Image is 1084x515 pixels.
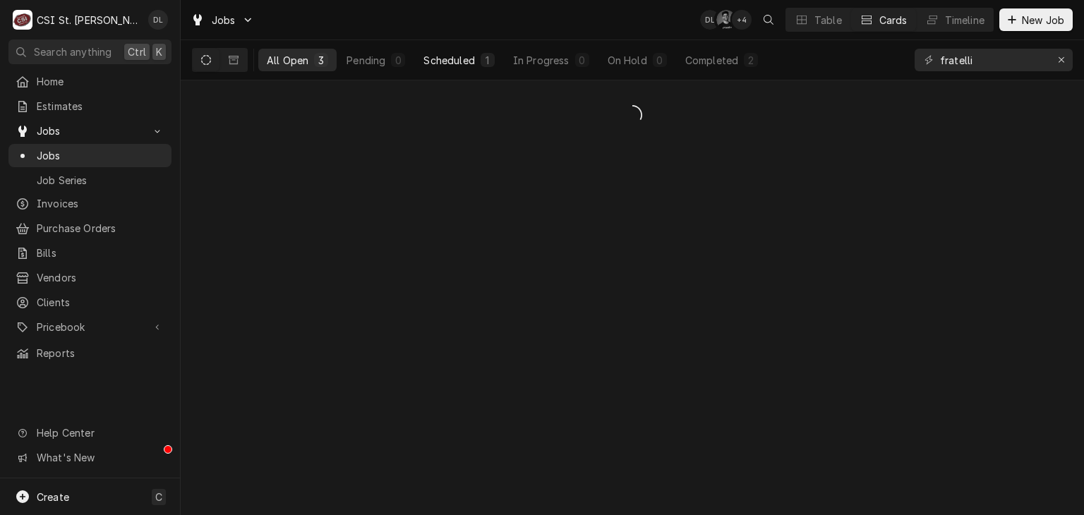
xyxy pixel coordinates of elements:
[8,192,171,215] a: Invoices
[999,8,1073,31] button: New Job
[37,148,164,163] span: Jobs
[1019,13,1067,28] span: New Job
[148,10,168,30] div: DL
[700,10,720,30] div: DL
[37,425,163,440] span: Help Center
[747,53,755,68] div: 2
[37,450,163,465] span: What's New
[37,346,164,360] span: Reports
[8,341,171,365] a: Reports
[317,53,325,68] div: 3
[608,53,647,68] div: On Hold
[13,10,32,30] div: CSI St. Louis's Avatar
[37,173,164,188] span: Job Series
[37,74,164,89] span: Home
[185,8,260,32] a: Go to Jobs
[940,49,1046,71] input: Keyword search
[37,320,143,334] span: Pricebook
[37,221,164,236] span: Purchase Orders
[685,53,738,68] div: Completed
[37,295,164,310] span: Clients
[1050,49,1073,71] button: Erase input
[513,53,570,68] div: In Progress
[267,53,308,68] div: All Open
[716,10,736,30] div: DB
[128,44,146,59] span: Ctrl
[181,100,1084,130] div: All Open Jobs List Loading
[483,53,492,68] div: 1
[8,119,171,143] a: Go to Jobs
[394,53,402,68] div: 0
[8,169,171,192] a: Job Series
[148,10,168,30] div: David Lindsey's Avatar
[879,13,908,28] div: Cards
[8,95,171,118] a: Estimates
[423,53,474,68] div: Scheduled
[347,53,385,68] div: Pending
[8,266,171,289] a: Vendors
[8,70,171,93] a: Home
[34,44,112,59] span: Search anything
[716,10,736,30] div: David Bartolomucci's Avatar
[155,490,162,504] span: C
[8,144,171,167] a: Jobs
[8,241,171,265] a: Bills
[37,270,164,285] span: Vendors
[37,99,164,114] span: Estimates
[945,13,984,28] div: Timeline
[757,8,780,31] button: Open search
[732,10,752,30] div: + 4
[37,196,164,211] span: Invoices
[8,421,171,444] a: Go to Help Center
[622,100,642,130] span: Loading...
[8,291,171,314] a: Clients
[37,13,140,28] div: CSI St. [PERSON_NAME]
[13,10,32,30] div: C
[8,40,171,64] button: Search anythingCtrlK
[37,123,143,138] span: Jobs
[814,13,842,28] div: Table
[37,246,164,260] span: Bills
[212,13,236,28] span: Jobs
[700,10,720,30] div: David Lindsey's Avatar
[8,315,171,339] a: Go to Pricebook
[8,446,171,469] a: Go to What's New
[8,217,171,240] a: Purchase Orders
[37,491,69,503] span: Create
[578,53,586,68] div: 0
[656,53,664,68] div: 0
[156,44,162,59] span: K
